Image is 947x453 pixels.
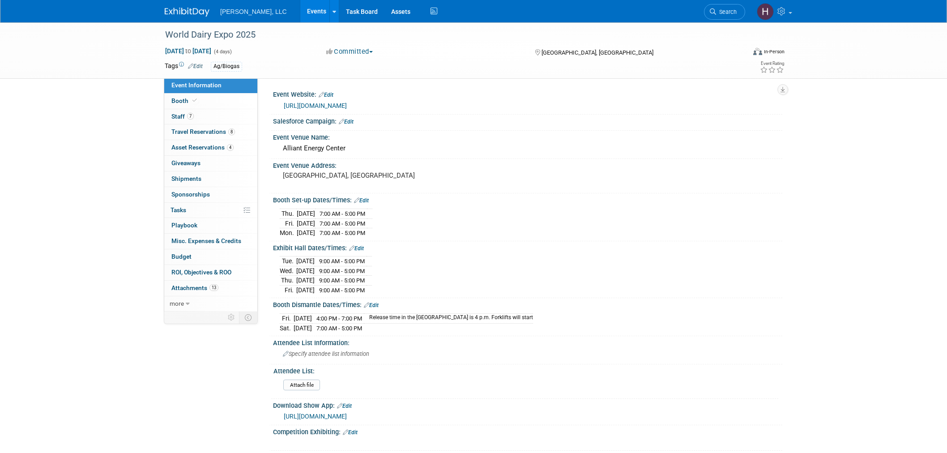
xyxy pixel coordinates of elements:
img: Hannah Mulholland [757,3,774,20]
a: Booth [164,94,257,109]
span: 7:00 AM - 5:00 PM [320,210,365,217]
a: Edit [188,63,203,69]
a: more [164,296,257,312]
div: Booth Set-up Dates/Times: [273,193,782,205]
a: Misc. Expenses & Credits [164,234,257,249]
span: Travel Reservations [171,128,235,135]
span: Misc. Expenses & Credits [171,237,241,244]
span: 7:00 AM - 5:00 PM [316,325,362,332]
td: Wed. [280,266,296,276]
a: Shipments [164,171,257,187]
div: Exhibit Hall Dates/Times: [273,241,782,253]
div: Salesforce Campaign: [273,115,782,126]
td: [DATE] [296,285,315,295]
span: Giveaways [171,159,200,167]
td: Mon. [280,228,297,238]
pre: [GEOGRAPHIC_DATA], [GEOGRAPHIC_DATA] [283,171,475,179]
td: [DATE] [296,266,315,276]
td: Thu. [280,209,297,218]
span: 4:00 PM - 7:00 PM [316,315,362,322]
a: Edit [364,302,379,308]
span: [DATE] [DATE] [165,47,212,55]
div: Ag/Biogas [211,62,242,71]
span: Specify attendee list information [283,350,369,357]
a: Giveaways [164,156,257,171]
a: Edit [354,197,369,204]
a: Tasks [164,203,257,218]
a: Playbook [164,218,257,233]
td: Sat. [280,323,294,333]
span: (4 days) [213,49,232,55]
div: Attendee List: [273,364,778,376]
span: Budget [171,253,192,260]
div: Download Show App: [273,399,782,410]
span: Event Information [171,81,222,89]
span: 9:00 AM - 5:00 PM [319,287,365,294]
td: Personalize Event Tab Strip [224,312,239,323]
div: Event Venue Name: [273,131,782,142]
button: Committed [323,47,376,56]
div: Alliant Energy Center [280,141,776,155]
span: 7:00 AM - 5:00 PM [320,230,365,236]
img: Format-Inperson.png [753,48,762,55]
img: ExhibitDay [165,8,209,17]
a: Attachments13 [164,281,257,296]
div: In-Person [764,48,785,55]
a: Edit [337,403,352,409]
span: 9:00 AM - 5:00 PM [319,268,365,274]
a: Asset Reservations4 [164,140,257,155]
td: [DATE] [294,323,312,333]
a: Search [704,4,745,20]
div: Attendee List Information: [273,336,782,347]
span: 4 [227,144,234,151]
td: [DATE] [296,276,315,286]
a: Edit [319,92,333,98]
span: 9:00 AM - 5:00 PM [319,277,365,284]
div: World Dairy Expo 2025 [162,27,732,43]
div: Competition Exhibiting: [273,425,782,437]
span: Tasks [171,206,186,214]
span: to [184,47,192,55]
a: [URL][DOMAIN_NAME] [284,102,347,109]
td: [DATE] [297,218,315,228]
span: Booth [171,97,199,104]
span: Shipments [171,175,201,182]
td: [DATE] [297,228,315,238]
span: 9:00 AM - 5:00 PM [319,258,365,265]
span: Sponsorships [171,191,210,198]
a: Travel Reservations8 [164,124,257,140]
td: Thu. [280,276,296,286]
a: Edit [349,245,364,252]
td: Toggle Event Tabs [239,312,258,323]
div: Booth Dismantle Dates/Times: [273,298,782,310]
span: Playbook [171,222,197,229]
div: Event Rating [760,61,784,66]
td: Tags [165,61,203,72]
span: more [170,300,184,307]
div: Event Venue Address: [273,159,782,170]
a: Event Information [164,78,257,93]
a: Edit [339,119,354,125]
span: Search [716,9,737,15]
td: [DATE] [294,313,312,323]
div: Event Format [692,47,785,60]
span: 8 [228,128,235,135]
span: ROI, Objectives & ROO [171,269,231,276]
td: Release time in the [GEOGRAPHIC_DATA] is 4 p.m. Forklifts will start [364,313,533,323]
span: Attachments [171,284,218,291]
a: Staff7 [164,109,257,124]
td: Tue. [280,256,296,266]
a: Edit [343,429,358,436]
td: Fri. [280,285,296,295]
a: ROI, Objectives & ROO [164,265,257,280]
span: [PERSON_NAME], LLC [220,8,287,15]
a: Sponsorships [164,187,257,202]
div: Event Website: [273,88,782,99]
span: 7:00 AM - 5:00 PM [320,220,365,227]
span: 13 [209,284,218,291]
span: Asset Reservations [171,144,234,151]
a: Budget [164,249,257,265]
td: Fri. [280,313,294,323]
a: [URL][DOMAIN_NAME] [284,413,347,420]
i: Booth reservation complete [192,98,197,103]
